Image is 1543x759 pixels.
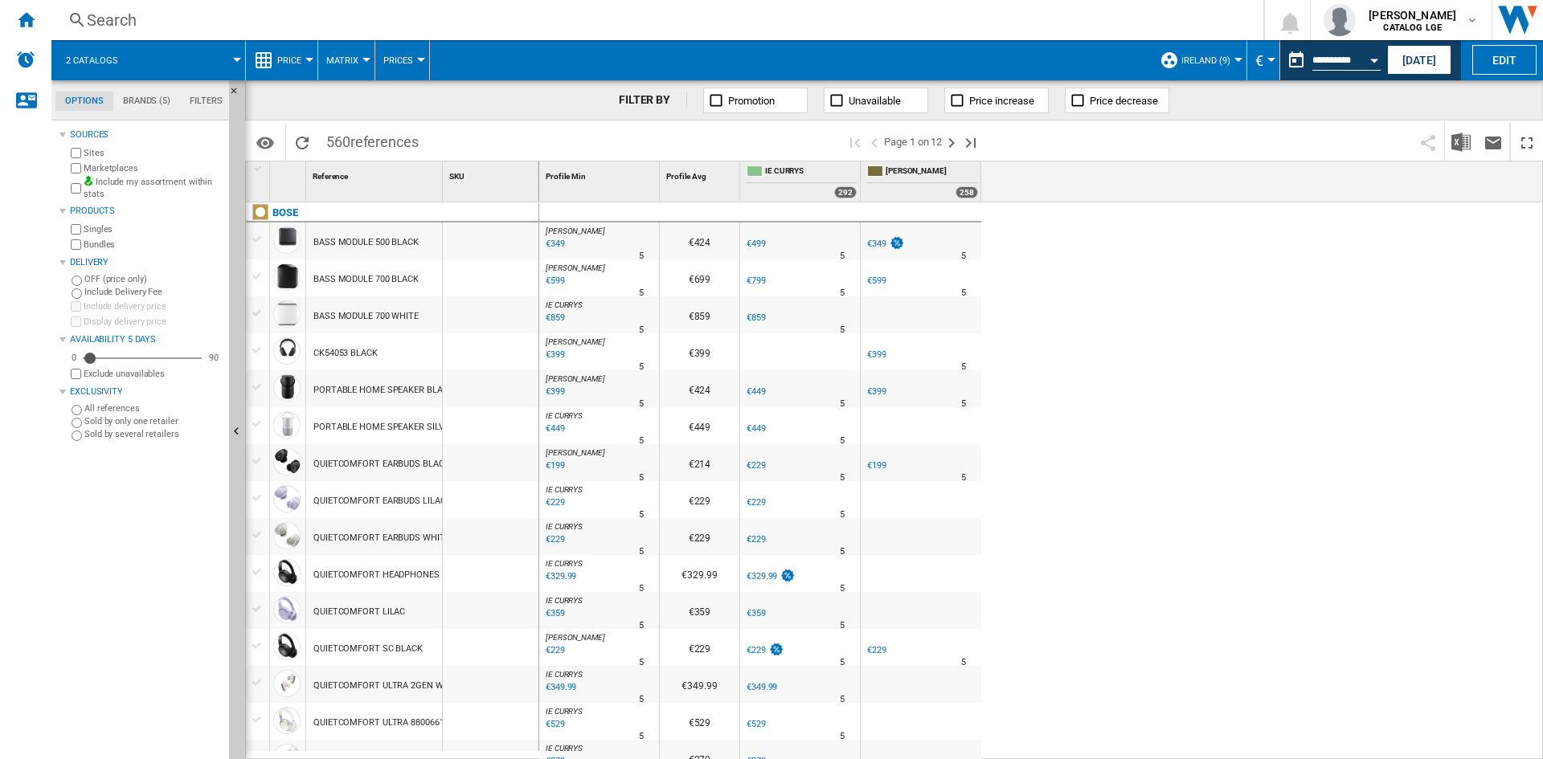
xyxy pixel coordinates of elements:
div: Last updated : Monday, 18 August 2025 00:06 [543,532,565,548]
img: alerts-logo.svg [16,50,35,69]
div: Delivery Time : 5 days [961,285,966,301]
div: Last updated : Monday, 18 August 2025 00:03 [543,606,565,622]
button: Prices [383,40,421,80]
div: €229 [660,629,739,666]
label: Bundles [84,239,223,251]
span: € [1255,52,1263,69]
span: Page 1 on 12 [884,123,942,161]
span: IE CURRYS [546,707,583,716]
div: €399 [660,333,739,370]
div: Delivery Time : 5 days [840,470,845,486]
div: Delivery Time : 5 days [840,285,845,301]
div: Last updated : Monday, 18 August 2025 06:47 [543,347,565,363]
button: 2 catalogs [66,40,134,80]
div: QUIETCOMFORT ULTRA 2GEN WHITE [313,667,462,704]
div: €349 [865,236,905,252]
div: Ireland (9) [1160,40,1238,80]
div: QUIETCOMFORT EARBUDS LILAC [313,483,445,520]
label: OFF (price only) [84,273,223,285]
div: PORTABLE HOME SPEAKER BLACK [313,372,453,409]
div: Delivery Time : 5 days [961,655,966,671]
span: IE CURRYS [546,522,583,531]
button: Options [249,128,281,157]
div: Matrix [326,40,366,80]
div: Last updated : Monday, 18 August 2025 06:47 [543,643,565,659]
md-tab-item: Brands (5) [113,92,180,111]
button: Open calendar [1360,43,1389,72]
button: Last page [961,123,980,161]
button: Price decrease [1065,88,1169,113]
div: €229 [747,460,766,471]
div: €329.99 [744,569,796,585]
div: €229 [660,518,739,555]
div: Last updated : Monday, 18 August 2025 06:46 [543,236,565,252]
div: Search [87,9,1222,31]
input: Bundles [71,239,81,250]
span: [PERSON_NAME] [546,448,605,457]
div: IE CURRYS 292 offers sold by IE CURRYS [743,161,860,202]
div: Exclusivity [70,386,223,398]
div: €799 [747,275,766,286]
div: Profile Min Sort None [542,161,659,186]
div: €499 [747,239,766,249]
button: Maximize [1511,123,1543,161]
span: Price increase [969,95,1034,107]
b: CATALOG LGE [1383,22,1442,33]
span: Prices [383,55,413,66]
div: 2 catalogs [59,40,237,80]
input: Display delivery price [71,316,81,327]
img: promotionV3.png [768,643,784,656]
button: Unavailable [824,88,928,113]
div: €229 [747,497,766,508]
span: 2 catalogs [66,55,118,66]
div: Products [70,205,223,218]
div: €699 [660,259,739,296]
div: BASS MODULE 700 WHITE [313,298,419,335]
div: Delivery Time : 5 days [639,322,644,338]
img: promotionV3.png [780,569,796,582]
div: €359 [660,592,739,629]
div: €449 [660,407,739,444]
div: Last updated : Monday, 18 August 2025 00:06 [543,569,576,585]
div: €599 [867,275,886,286]
span: [PERSON_NAME] [886,165,978,179]
span: IE CURRYS [546,300,583,309]
div: Last updated : Monday, 18 August 2025 00:40 [543,679,576,696]
div: 90 [205,352,223,364]
input: All references [72,405,82,415]
div: €229 [747,534,766,545]
md-tab-item: Filters [180,92,232,111]
div: € [1255,40,1271,80]
label: Include Delivery Fee [84,286,223,298]
input: Include my assortment within stats [71,178,81,198]
button: Reload [286,123,318,161]
button: Hide [229,80,248,109]
span: Price decrease [1090,95,1158,107]
div: QUIETCOMFORT LILAC [313,594,405,630]
div: Delivery Time : 5 days [840,433,845,449]
div: Delivery Time : 5 days [961,248,966,264]
input: Sold by only one retailer [72,418,82,428]
div: This report is based on a date in the past. [1280,40,1384,80]
div: €229 [660,481,739,518]
div: Delivery Time : 5 days [639,544,644,560]
span: Price [277,55,301,66]
div: Delivery Time : 5 days [639,507,644,523]
button: Edit [1472,45,1537,75]
div: Delivery Time : 5 days [639,470,644,486]
span: IE CURRYS [546,485,583,494]
span: Ireland (9) [1181,55,1230,66]
button: md-calendar [1280,44,1312,76]
label: Display delivery price [84,316,223,328]
div: Delivery Time : 5 days [639,655,644,671]
span: references [350,133,419,150]
div: €529 [747,719,766,729]
div: SKU Sort None [446,161,538,186]
button: Price [277,40,309,80]
span: IE CURRYS [546,744,583,753]
div: 258 offers sold by IE HARVEY NORMAN [956,186,978,198]
div: Last updated : Monday, 18 August 2025 06:41 [543,716,565,732]
div: Last updated : Monday, 18 August 2025 06:52 [543,273,565,289]
span: [PERSON_NAME] [546,226,605,235]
